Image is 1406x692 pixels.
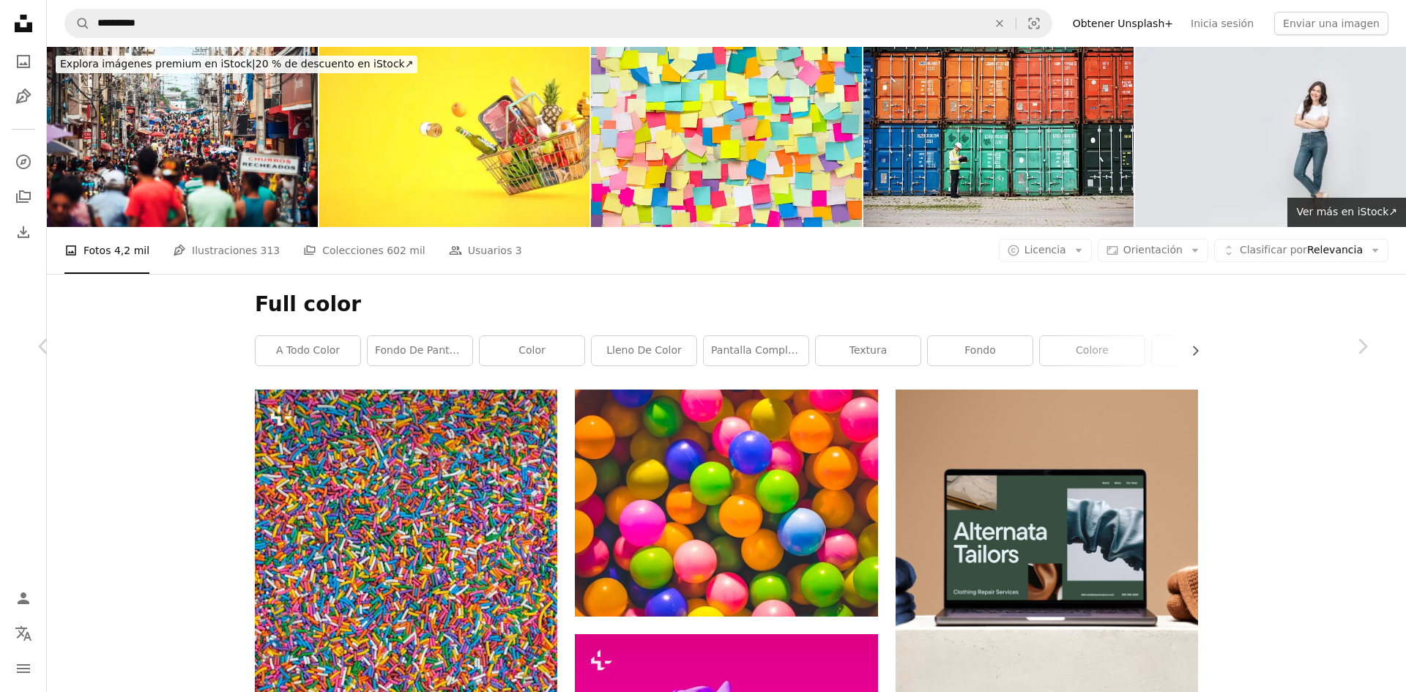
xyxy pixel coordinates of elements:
span: Ver más en iStock ↗ [1296,206,1397,217]
a: Inicia sesión [1182,12,1262,35]
a: Usuarios 3 [449,227,522,274]
a: Colecciones 602 mil [303,227,425,274]
a: Fondo de pantalla completo [368,336,472,365]
button: Orientación [1098,239,1208,262]
img: Garantizar que todas las normas jurídicas de aduana se cumplen [863,47,1134,227]
a: Historial de descargas [9,217,38,247]
img: Pared cubierta con papeles adhesivos de notas [591,47,862,227]
span: 602 mil [387,242,425,258]
a: colore [1040,336,1145,365]
span: Relevancia [1240,243,1363,258]
img: Cesta de la compra llena de productos de alimentación, comida y bebida sobre fondo amarillo. [319,47,590,227]
img: Foto de ángulo alto de bolas de plástico de colores variados [575,390,877,617]
a: Fotos [9,47,38,76]
button: desplazar lista a la derecha [1182,336,1198,365]
a: color [480,336,584,365]
h1: Full color [255,291,1198,318]
a: Lleno de color [592,336,696,365]
a: Ver más en iStock↗ [1287,198,1406,227]
a: Foto de ángulo alto de bolas de plástico de colores variados [575,496,877,510]
a: A todo color [256,336,360,365]
a: Obtener Unsplash+ [1064,12,1182,35]
a: textura [816,336,920,365]
button: Buscar en Unsplash [65,10,90,37]
span: 20 % de descuento en iStock ↗ [60,58,413,70]
img: Concurrida calle comercial - Sao Luis, Brasil [47,47,318,227]
span: Licencia [1024,244,1066,256]
span: 3 [516,242,522,258]
a: Explorar [9,147,38,176]
a: Ilustraciones [9,82,38,111]
img: De cuerpo entero de mujer asiática segura de sí misma sonriendo con un atuendo casual con una cam... [1135,47,1406,227]
a: Pantalla completa [704,336,808,365]
a: Iniciar sesión / Registrarse [9,584,38,613]
span: 313 [260,242,280,258]
a: Colecciones [9,182,38,212]
a: una gran cantidad de chispas que están en el suelo [255,610,557,623]
span: Explora imágenes premium en iStock | [60,58,256,70]
button: Enviar una imagen [1274,12,1388,35]
a: Ilustraciones 313 [173,227,280,274]
img: file-1707885205802-88dd96a21c72image [896,390,1198,692]
span: Orientación [1123,244,1183,256]
button: Idioma [9,619,38,648]
button: Borrar [983,10,1016,37]
span: Clasificar por [1240,244,1307,256]
a: Color [1152,336,1257,365]
button: Clasificar porRelevancia [1214,239,1388,262]
button: Menú [9,654,38,683]
button: Licencia [999,239,1092,262]
a: Siguiente [1318,276,1406,417]
a: fondo [928,336,1033,365]
button: Búsqueda visual [1016,10,1052,37]
form: Encuentra imágenes en todo el sitio [64,9,1052,38]
a: Explora imágenes premium en iStock|20 % de descuento en iStock↗ [47,47,426,82]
